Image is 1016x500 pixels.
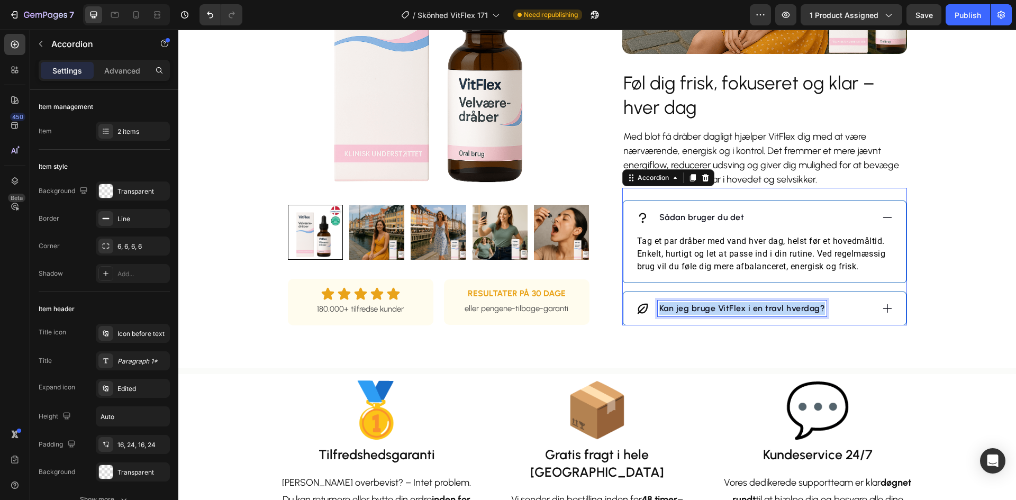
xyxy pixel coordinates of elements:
div: Edited [117,384,167,394]
div: Padding [39,438,78,452]
p: Føl dig frisk, fokuseret og klar – hver dag [445,42,728,90]
h2: Gratis fragt i hele [GEOGRAPHIC_DATA] [322,415,516,452]
div: Background [39,184,90,198]
p: Sådan bruger du det [481,181,566,194]
h2: 🥇 [102,344,296,415]
span: Save [915,11,933,20]
div: Transparent [117,187,167,196]
strong: 48 timer [464,464,499,476]
span: Need republishing [524,10,578,20]
div: Title [39,356,52,366]
div: Rich Text Editor. Editing area: main [479,180,568,196]
div: Shadow [39,269,63,278]
p: Accordion [51,38,141,50]
div: Title icon [39,328,66,337]
span: 1 product assigned [810,10,878,21]
button: 7 [4,4,79,25]
div: Expand icon [39,383,75,392]
div: Add... [117,269,167,279]
div: Rich Text Editor. Editing area: main [479,271,649,287]
button: Publish [946,4,990,25]
div: Height [39,410,73,424]
div: Accordion [457,143,493,153]
div: 450 [10,113,25,121]
h2: Tilfredshedsgaranti [102,415,296,435]
div: Paragraph 1* [117,357,167,366]
button: 1 product assigned [801,4,902,25]
h2: 💬 [542,344,737,415]
div: Open Intercom Messenger [980,448,1005,474]
h2: Kundeservice 24/7 [542,415,737,435]
div: Border [39,214,59,223]
p: Kan jeg bruge VitFlex i en travl hverdag? [481,272,647,285]
div: Item style [39,162,68,171]
div: Item header [39,304,75,314]
div: Publish [955,10,981,21]
h2: 📦 [322,344,516,415]
div: Corner [39,241,60,251]
p: [PERSON_NAME] overbevist? – Intet problem. Du kan returnere eller bytte din ordre – helt uden bet... [103,444,295,496]
div: Undo/Redo [199,4,242,25]
div: 2 items [117,127,167,137]
p: Settings [52,65,82,76]
button: Save [906,4,941,25]
div: Icon before text [117,329,167,339]
p: 7 [69,8,74,21]
div: Item management [39,102,93,112]
span: Skönhed VitFlex 171 [418,10,488,21]
div: Transparent [117,468,167,477]
div: 6, 6, 6, 6 [117,242,167,251]
div: Beta [8,194,25,202]
div: Rich Text Editor. Editing area: main [444,99,729,158]
h2: RESULTATER PÅ 30 DAGE [282,258,395,271]
iframe: Design area [178,30,1016,500]
input: Auto [96,407,169,426]
div: Line [117,214,167,224]
p: Advanced [104,65,140,76]
p: eller pengene-tilbage-garanti [283,272,394,286]
div: Item [39,126,52,136]
p: Med blot få dråber dagligt hjælper VitFlex dig med at være nærværende, energisk og i kontrol. Det... [445,100,728,157]
p: Tag et par dråber med vand hver dag, helst før et hovedmåltid. Enkelt, hurtigt og let at passe in... [459,205,714,243]
div: Background [39,467,75,477]
div: Rich Text Editor. Editing area: main [458,204,715,244]
span: / [413,10,415,21]
h2: Rich Text Editor. Editing area: main [444,41,729,91]
div: 16, 24, 16, 24 [117,440,167,450]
